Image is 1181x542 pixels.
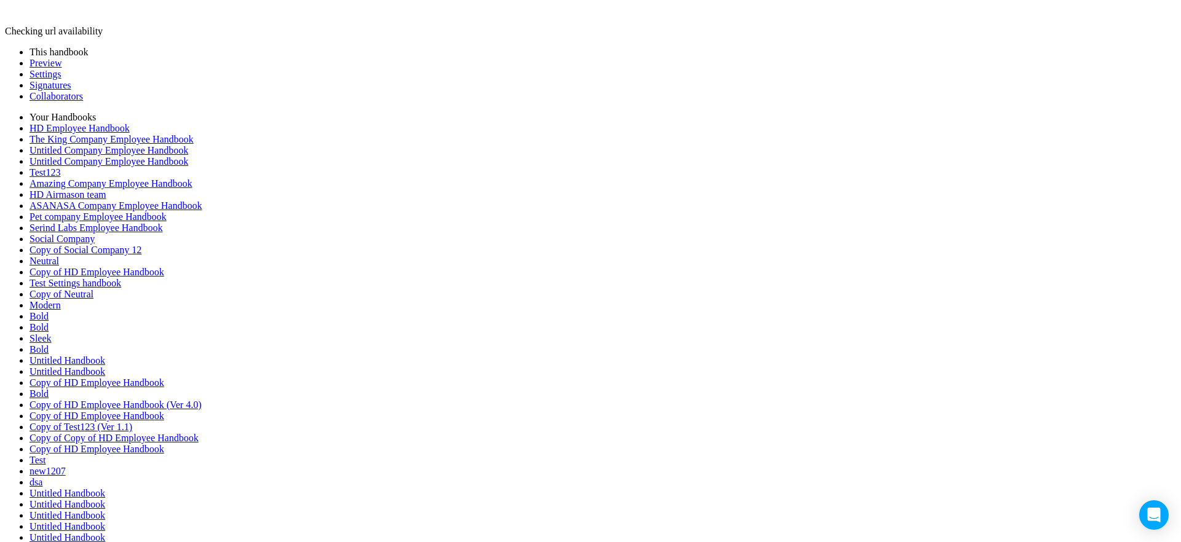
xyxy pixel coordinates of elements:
[30,80,71,90] a: Signatures
[30,123,130,133] a: HD Employee Handbook
[30,145,188,155] a: Untitled Company Employee Handbook
[30,69,62,79] a: Settings
[30,422,132,432] a: Copy of Test123 (Ver 1.1)
[30,322,49,332] a: Bold
[30,488,105,498] a: Untitled Handbook
[30,256,59,266] a: Neutral
[30,455,46,465] a: Test
[30,112,1176,123] li: Your Handbooks
[30,499,105,509] a: Untitled Handbook
[30,377,164,388] a: Copy of HD Employee Handbook
[30,178,192,189] a: Amazing Company Employee Handbook
[30,366,105,377] a: Untitled Handbook
[30,289,93,299] a: Copy of Neutral
[30,333,52,344] a: Sleek
[30,311,49,321] a: Bold
[30,267,164,277] a: Copy of HD Employee Handbook
[30,466,66,476] a: new1207
[30,156,188,167] a: Untitled Company Employee Handbook
[30,399,202,410] a: Copy of HD Employee Handbook (Ver 4.0)
[30,134,194,144] a: The King Company Employee Handbook
[30,410,164,421] a: Copy of HD Employee Handbook
[30,433,199,443] a: Copy of Copy of HD Employee Handbook
[30,510,105,520] a: Untitled Handbook
[30,211,167,222] a: Pet company Employee Handbook
[30,234,95,244] a: Social Company
[5,26,103,36] span: Checking url availability
[30,189,106,200] a: HD Airmason team
[30,91,83,101] a: Collaborators
[30,278,121,288] a: Test Settings handbook
[30,222,162,233] a: Serind Labs Employee Handbook
[30,300,61,310] a: Modern
[30,521,105,532] a: Untitled Handbook
[30,200,202,211] a: ASANASA Company Employee Handbook
[30,388,49,399] a: Bold
[30,355,105,366] a: Untitled Handbook
[30,58,62,68] a: Preview
[30,344,49,355] a: Bold
[30,47,1176,58] li: This handbook
[30,477,42,487] a: dsa
[30,167,60,178] a: Test123
[1139,500,1169,530] div: Open Intercom Messenger
[30,245,141,255] a: Copy of Social Company 12
[30,444,164,454] a: Copy of HD Employee Handbook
